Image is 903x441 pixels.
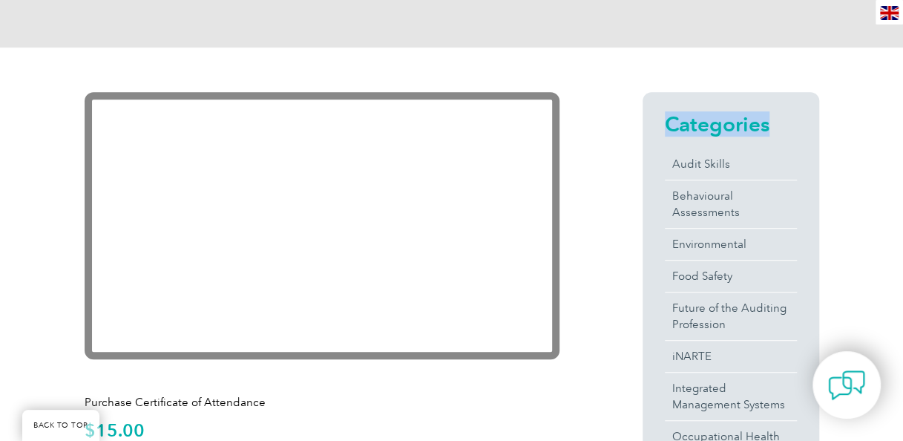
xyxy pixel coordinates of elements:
[665,229,797,260] a: Environmental
[665,261,797,292] a: Food Safety
[665,373,797,420] a: Integrated Management Systems
[85,419,145,441] bdi: 15.00
[665,112,797,136] h2: Categories
[880,6,899,20] img: en
[22,410,99,441] a: BACK TO TOP
[85,92,559,359] iframe: YouTube video player
[665,341,797,372] a: iNARTE
[665,148,797,180] a: Audit Skills
[828,367,865,404] img: contact-chat.png
[665,293,797,340] a: Future of the Auditing Profession
[85,394,599,411] p: Purchase Certificate of Attendance
[665,180,797,228] a: Behavioural Assessments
